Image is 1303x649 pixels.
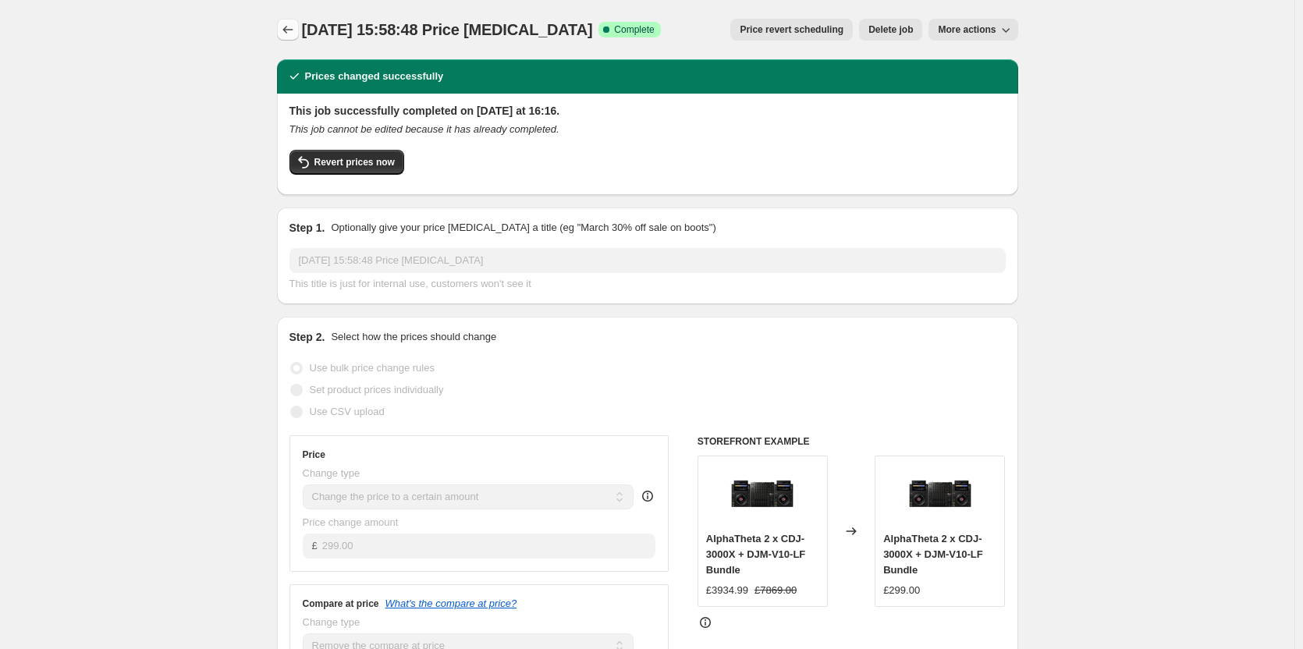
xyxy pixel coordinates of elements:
span: Change type [303,616,360,628]
span: This title is just for internal use, customers won't see it [289,278,531,289]
span: More actions [938,23,996,36]
span: Use CSV upload [310,406,385,417]
img: CDJ-3000X-2-DJM-V10-LF-BUNDLE-WESTENDDJ_80x.png [731,464,794,527]
h3: Compare at price [303,598,379,610]
div: help [640,488,655,504]
i: This job cannot be edited because it has already completed. [289,123,559,135]
strike: £7869.00 [754,583,797,598]
button: Revert prices now [289,150,404,175]
p: Select how the prices should change [331,329,496,345]
h3: Price [303,449,325,461]
span: Price revert scheduling [740,23,843,36]
span: [DATE] 15:58:48 Price [MEDICAL_DATA] [302,21,593,38]
span: Revert prices now [314,156,395,168]
span: Change type [303,467,360,479]
input: 30% off holiday sale [289,248,1006,273]
p: Optionally give your price [MEDICAL_DATA] a title (eg "March 30% off sale on boots") [331,220,715,236]
img: CDJ-3000X-2-DJM-V10-LF-BUNDLE-WESTENDDJ_80x.png [909,464,971,527]
button: Delete job [859,19,922,41]
input: 80.00 [322,534,655,559]
button: What's the compare at price? [385,598,517,609]
div: £299.00 [883,583,920,598]
button: More actions [928,19,1017,41]
button: Price change jobs [277,19,299,41]
span: AlphaTheta 2 x CDJ-3000X + DJM-V10-LF Bundle [883,533,983,576]
span: Set product prices individually [310,384,444,395]
span: Delete job [868,23,913,36]
button: Price revert scheduling [730,19,853,41]
span: Use bulk price change rules [310,362,435,374]
h2: This job successfully completed on [DATE] at 16:16. [289,103,1006,119]
h2: Step 2. [289,329,325,345]
span: AlphaTheta 2 x CDJ-3000X + DJM-V10-LF Bundle [706,533,806,576]
div: £3934.99 [706,583,748,598]
span: Complete [614,23,654,36]
h2: Prices changed successfully [305,69,444,84]
span: £ [312,540,318,551]
h2: Step 1. [289,220,325,236]
span: Price change amount [303,516,399,528]
h6: STOREFRONT EXAMPLE [698,435,1006,448]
